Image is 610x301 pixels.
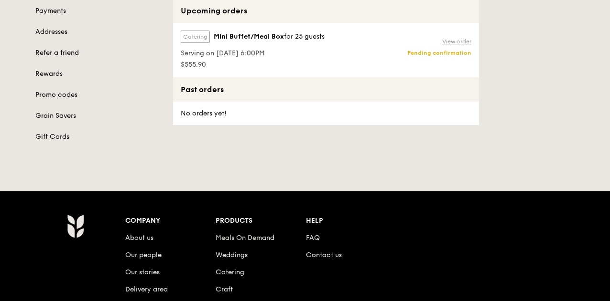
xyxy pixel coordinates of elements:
[284,32,325,41] span: for 25 guests
[216,214,306,228] div: Products
[306,214,396,228] div: Help
[125,285,168,293] a: Delivery area
[125,234,153,242] a: About us
[216,234,274,242] a: Meals On Demand
[181,60,325,70] span: $555.90
[35,6,162,16] a: Payments
[35,132,162,142] a: Gift Cards
[125,268,160,276] a: Our stories
[35,27,162,37] a: Addresses
[306,234,320,242] a: FAQ
[173,102,232,125] div: No orders yet!
[125,251,162,259] a: Our people
[181,31,210,43] label: Catering
[214,32,284,42] span: Mini Buffet/Meal Box
[216,251,248,259] a: Weddings
[306,251,342,259] a: Contact us
[442,38,471,45] a: View order
[173,77,479,102] div: Past orders
[125,214,216,228] div: Company
[35,48,162,58] a: Refer a friend
[35,90,162,100] a: Promo codes
[216,268,244,276] a: Catering
[181,49,325,58] span: Serving on [DATE] 6:00PM
[67,214,84,238] img: Grain
[35,111,162,121] a: Grain Savers
[407,49,471,57] p: Pending confirmation
[216,285,233,293] a: Craft
[35,69,162,79] a: Rewards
